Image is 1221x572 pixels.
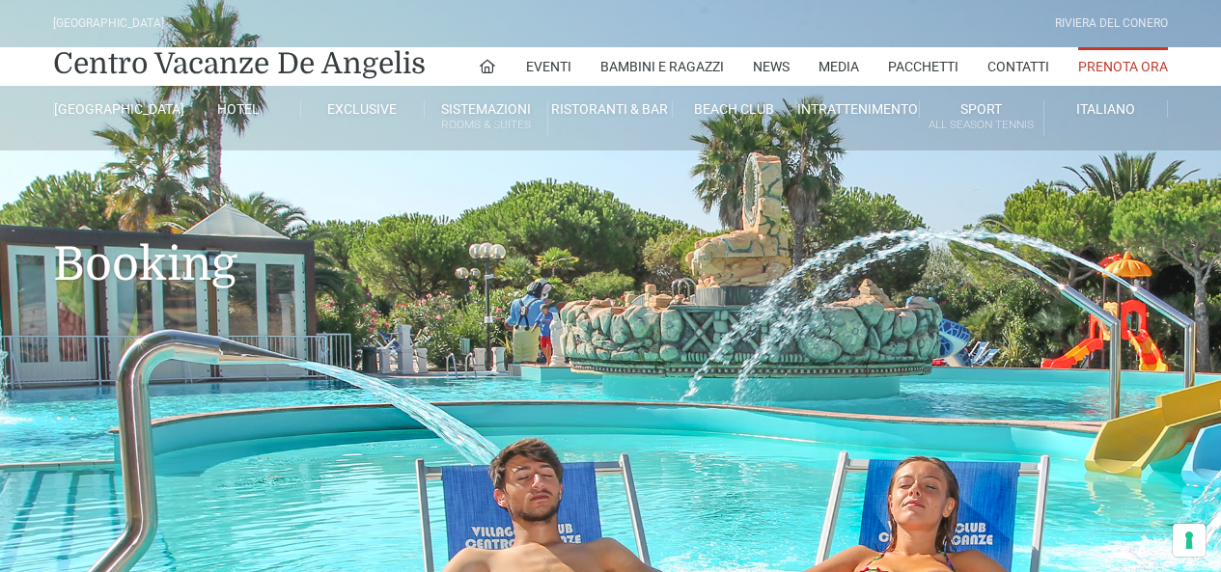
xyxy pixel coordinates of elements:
[1078,47,1168,86] a: Prenota Ora
[987,47,1049,86] a: Contatti
[1076,101,1135,117] span: Italiano
[673,100,796,118] a: Beach Club
[796,100,920,118] a: Intrattenimento
[888,47,958,86] a: Pacchetti
[819,47,859,86] a: Media
[753,47,790,86] a: News
[53,150,1168,320] h1: Booking
[53,100,177,118] a: [GEOGRAPHIC_DATA]
[920,116,1042,134] small: All Season Tennis
[600,47,724,86] a: Bambini e Ragazzi
[1173,524,1206,557] button: Le tue preferenze relative al consenso per le tecnologie di tracciamento
[53,14,164,33] div: [GEOGRAPHIC_DATA]
[53,44,426,83] a: Centro Vacanze De Angelis
[177,100,300,118] a: Hotel
[425,100,548,136] a: SistemazioniRooms & Suites
[526,47,571,86] a: Eventi
[301,100,425,118] a: Exclusive
[425,116,547,134] small: Rooms & Suites
[1055,14,1168,33] div: Riviera Del Conero
[920,100,1043,136] a: SportAll Season Tennis
[548,100,672,118] a: Ristoranti & Bar
[1044,100,1168,118] a: Italiano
